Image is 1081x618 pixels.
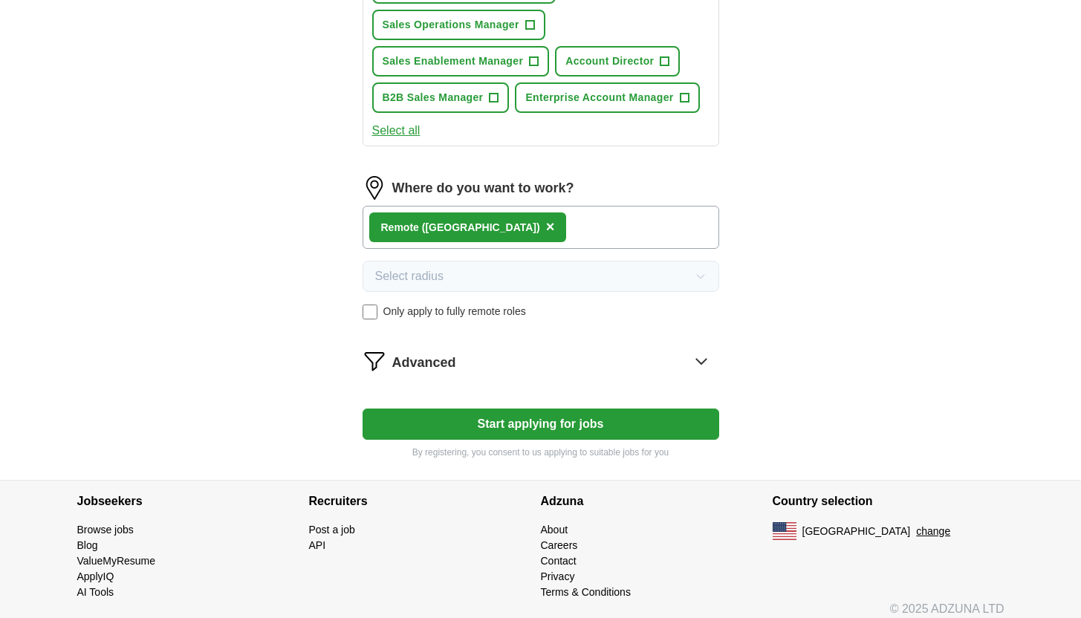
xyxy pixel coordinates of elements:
button: change [916,524,950,539]
span: [GEOGRAPHIC_DATA] [802,524,911,539]
a: Contact [541,555,577,567]
a: AI Tools [77,586,114,598]
button: × [546,216,555,238]
img: location.png [363,176,386,200]
h4: Country selection [773,481,1004,522]
span: Advanced [392,353,456,373]
span: Sales Enablement Manager [383,53,524,69]
button: Select radius [363,261,719,292]
span: Account Director [565,53,654,69]
span: B2B Sales Manager [383,90,484,105]
button: Start applying for jobs [363,409,719,440]
button: Sales Enablement Manager [372,46,550,77]
span: Select radius [375,267,444,285]
a: API [309,539,326,551]
a: Browse jobs [77,524,134,536]
span: Enterprise Account Manager [525,90,673,105]
input: Only apply to fully remote roles [363,305,377,319]
img: US flag [773,522,796,540]
img: filter [363,349,386,373]
a: Careers [541,539,578,551]
a: ApplyIQ [77,570,114,582]
a: Privacy [541,570,575,582]
button: Account Director [555,46,680,77]
a: Terms & Conditions [541,586,631,598]
a: Post a job [309,524,355,536]
label: Where do you want to work? [392,178,574,198]
div: Remote ([GEOGRAPHIC_DATA]) [381,220,540,235]
button: Sales Operations Manager [372,10,545,40]
a: ValueMyResume [77,555,156,567]
button: Select all [372,122,421,140]
span: Sales Operations Manager [383,17,519,33]
a: Blog [77,539,98,551]
button: Enterprise Account Manager [515,82,699,113]
button: B2B Sales Manager [372,82,510,113]
a: About [541,524,568,536]
span: × [546,218,555,235]
p: By registering, you consent to us applying to suitable jobs for you [363,446,719,459]
span: Only apply to fully remote roles [383,304,526,319]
